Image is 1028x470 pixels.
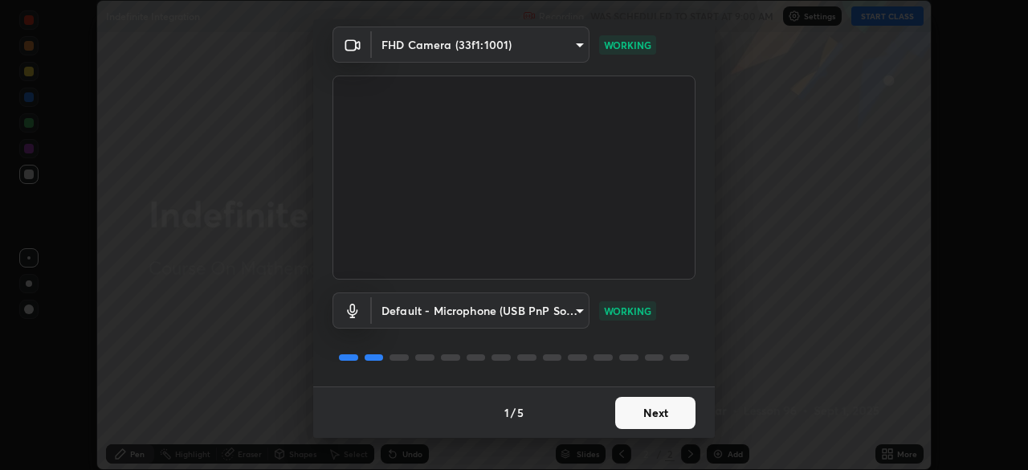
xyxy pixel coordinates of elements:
h4: 1 [504,404,509,421]
div: FHD Camera (33f1:1001) [372,27,589,63]
h4: 5 [517,404,524,421]
button: Next [615,397,696,429]
p: WORKING [604,304,651,318]
div: FHD Camera (33f1:1001) [372,292,589,329]
h4: / [511,404,516,421]
p: WORKING [604,38,651,52]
